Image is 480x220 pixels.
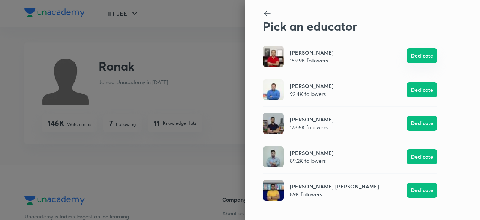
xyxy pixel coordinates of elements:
h6: [PERSON_NAME] [PERSON_NAME] [290,182,379,190]
button: Dedicate [407,149,437,164]
img: Avatar [263,146,284,167]
p: 89.2K followers [290,157,334,165]
p: 178.6K followers [290,123,334,131]
p: 92.4K followers [290,90,334,98]
p: 159.9K followers [290,56,334,64]
button: Dedicate [407,183,437,198]
button: Dedicate [407,82,437,97]
img: Avatar [263,180,284,201]
img: Avatar [263,113,284,134]
h6: [PERSON_NAME] [290,149,334,157]
img: Avatar [263,79,284,100]
h2: Pick an educator [263,19,437,33]
p: 89K followers [290,190,379,198]
h6: [PERSON_NAME] [290,49,334,56]
h6: [PERSON_NAME] [290,115,334,123]
button: Dedicate [407,48,437,63]
img: Avatar [263,46,284,67]
h6: [PERSON_NAME] [290,82,334,90]
button: Dedicate [407,116,437,131]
